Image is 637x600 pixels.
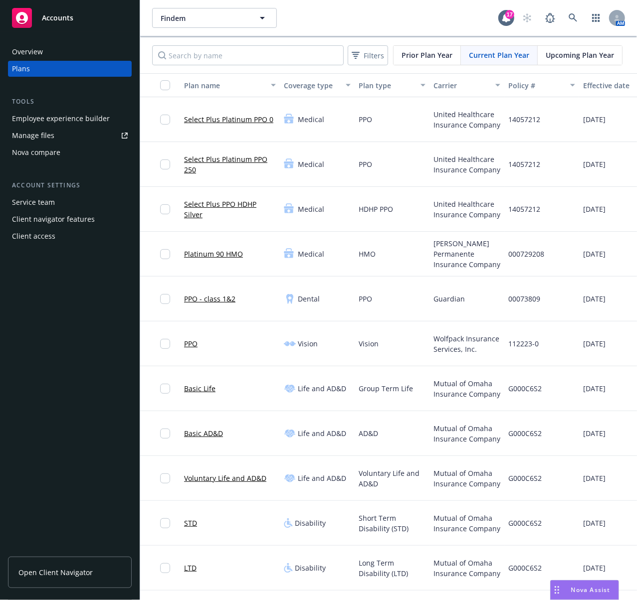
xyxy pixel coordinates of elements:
span: 14057212 [508,114,540,125]
span: Mutual of Omaha Insurance Company [433,558,500,579]
span: Disability [295,563,326,573]
input: Toggle Row Selected [160,563,170,573]
a: Start snowing [517,8,537,28]
span: Mutual of Omaha Insurance Company [433,423,500,444]
span: [DATE] [583,294,606,304]
span: 000729208 [508,249,544,259]
span: PPO [359,294,372,304]
span: AD&D [359,428,378,439]
button: Plan name [180,73,280,97]
a: Select Plus Platinum PPO 250 [184,154,276,175]
div: Plans [12,61,30,77]
span: Upcoming Plan Year [546,50,614,60]
span: United Healthcare Insurance Company [433,199,500,220]
span: Medical [298,204,324,214]
a: Client navigator features [8,211,132,227]
input: Toggle Row Selected [160,429,170,439]
span: G000C6S2 [508,428,542,439]
span: 112223-0 [508,338,539,349]
div: Account settings [8,180,132,190]
a: Accounts [8,4,132,32]
span: Group Term Life [359,383,413,394]
div: Drag to move [551,581,563,600]
div: 17 [505,10,514,19]
a: PPO - class 1&2 [184,294,235,304]
input: Toggle Row Selected [160,384,170,394]
span: Voluntary Life and AD&D [359,468,425,489]
span: PPO [359,159,372,169]
span: 14057212 [508,204,540,214]
div: Nova compare [12,145,60,160]
span: Mutual of Omaha Insurance Company [433,513,500,534]
span: Short Term Disability (STD) [359,513,425,534]
a: Employee experience builder [8,111,132,127]
span: Medical [298,114,324,125]
a: Client access [8,228,132,244]
span: Disability [295,518,326,528]
button: Carrier [429,73,504,97]
div: Plan name [184,80,265,91]
a: Basic Life [184,383,215,394]
span: G000C6S2 [508,473,542,483]
input: Select all [160,80,170,90]
span: Dental [298,294,320,304]
span: Medical [298,159,324,169]
span: Nova Assist [571,586,611,594]
span: Filters [364,50,384,61]
a: LTD [184,563,197,573]
span: G000C6S2 [508,518,542,528]
span: Wolfpack Insurance Services, Inc. [433,333,500,354]
span: Life and AD&D [298,473,346,483]
span: [PERSON_NAME] Permanente Insurance Company [433,238,500,270]
span: [DATE] [583,338,606,349]
input: Toggle Row Selected [160,518,170,528]
a: Nova compare [8,145,132,160]
span: Findem [161,13,247,23]
div: Plan type [359,80,415,91]
div: Coverage type [284,80,340,91]
input: Toggle Row Selected [160,473,170,483]
span: United Healthcare Insurance Company [433,154,500,175]
input: Toggle Row Selected [160,204,170,214]
div: Policy # [508,80,564,91]
div: Tools [8,97,132,107]
span: Life and AD&D [298,383,346,394]
span: [DATE] [583,563,606,573]
span: PPO [359,114,372,125]
a: PPO [184,338,198,349]
span: G000C6S2 [508,563,542,573]
a: Plans [8,61,132,77]
div: Client navigator features [12,211,95,227]
span: Vision [359,338,379,349]
span: [DATE] [583,473,606,483]
button: Policy # [504,73,579,97]
input: Toggle Row Selected [160,339,170,349]
span: HMO [359,249,376,259]
span: [DATE] [583,428,606,439]
input: Search by name [152,45,344,65]
a: Search [563,8,583,28]
a: Manage files [8,128,132,144]
button: Plan type [355,73,429,97]
div: Service team [12,194,55,210]
span: [DATE] [583,159,606,169]
span: [DATE] [583,204,606,214]
span: Mutual of Omaha Insurance Company [433,468,500,489]
a: Report a Bug [540,8,560,28]
a: STD [184,518,197,528]
button: Coverage type [280,73,355,97]
span: Mutual of Omaha Insurance Company [433,378,500,399]
span: Filters [350,48,386,63]
span: Long Term Disability (LTD) [359,558,425,579]
a: Select Plus Platinum PPO 0 [184,114,273,125]
a: Switch app [586,8,606,28]
span: Open Client Navigator [18,567,93,578]
span: 14057212 [508,159,540,169]
span: [DATE] [583,114,606,125]
input: Toggle Row Selected [160,249,170,259]
div: Employee experience builder [12,111,110,127]
span: G000C6S2 [508,383,542,394]
div: Overview [12,44,43,60]
span: [DATE] [583,518,606,528]
span: HDHP PPO [359,204,393,214]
